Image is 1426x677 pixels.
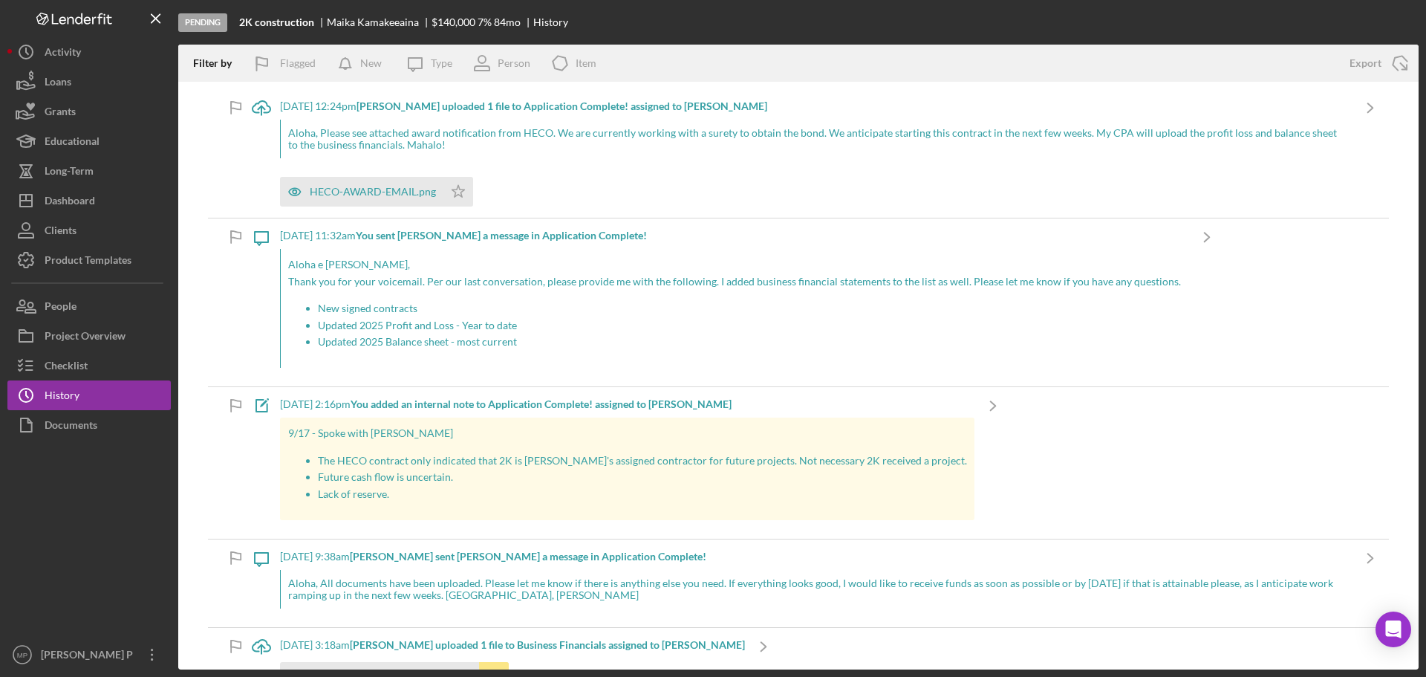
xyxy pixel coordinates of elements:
div: Loans [45,67,71,100]
a: [DATE] 9:38am[PERSON_NAME] sent [PERSON_NAME] a message in Application Complete!Aloha, All docume... [243,540,1389,627]
span: $140,000 [432,16,475,28]
button: Grants [7,97,171,126]
p: The HECO contract only indicated that 2K is [PERSON_NAME]'s assigned contractor for future projec... [318,453,967,469]
div: Project Overview [45,321,126,354]
p: Lack of reserve. [318,486,967,502]
div: History [533,16,568,28]
p: New signed contracts [318,300,1181,317]
div: Product Templates [45,245,131,279]
button: Documents [7,410,171,440]
p: Updated 2025 Balance sheet - most current [318,334,1181,350]
p: Future cash flow is uncertain. [318,469,967,485]
div: [DATE] 12:24pm [280,100,1352,112]
div: Person [498,57,530,69]
button: New [331,48,397,78]
a: [DATE] 2:16pmYou added an internal note to Application Complete! assigned to [PERSON_NAME]9/17 - ... [243,387,1012,539]
div: New [360,48,382,78]
b: [PERSON_NAME] sent [PERSON_NAME] a message in Application Complete! [350,550,706,563]
div: [DATE] 11:32am [280,230,1188,242]
div: Dashboard [45,186,95,219]
button: Export [1335,48,1419,78]
button: MP[PERSON_NAME] P [7,640,171,670]
button: People [7,291,171,321]
div: History [45,380,79,414]
div: Grants [45,97,76,130]
div: Activity [45,37,81,71]
p: Aloha e [PERSON_NAME], [288,256,1181,273]
a: [DATE] 11:32amYou sent [PERSON_NAME] a message in Application Complete!Aloha e [PERSON_NAME],Than... [243,218,1225,386]
div: [PERSON_NAME] P [37,640,134,673]
div: Flagged [280,48,316,78]
div: [DATE] 2:16pm [280,398,974,410]
button: History [7,380,171,410]
p: Thank you for your voicemail. Per our last conversation, please provide me with the following. I ... [288,273,1181,290]
div: Educational [45,126,100,160]
button: Clients [7,216,171,245]
div: [DATE] 3:18am [280,639,745,651]
div: 84 mo [494,16,521,28]
div: Aloha, All documents have been uploaded. Please let me know if there is anything else you need. I... [280,570,1352,609]
button: Dashboard [7,186,171,216]
div: [DATE] 9:38am [280,551,1352,563]
button: HECO-AWARD-EMAIL.png [280,177,473,207]
div: Long-Term [45,156,94,190]
div: Export [1350,48,1381,78]
button: Flagged [243,48,331,78]
a: [DATE] 12:24pm[PERSON_NAME] uploaded 1 file to Application Complete! assigned to [PERSON_NAME]Alo... [243,89,1389,218]
div: HECO-AWARD-EMAIL.png [310,186,436,198]
div: People [45,291,76,325]
div: Open Intercom Messenger [1375,612,1411,647]
div: Type [431,57,452,69]
div: Maika Kamakeeaina [327,16,432,28]
text: MP [17,651,27,659]
b: [PERSON_NAME] uploaded 1 file to Application Complete! assigned to [PERSON_NAME] [356,100,767,112]
button: Product Templates [7,245,171,275]
button: Long-Term [7,156,171,186]
b: You sent [PERSON_NAME] a message in Application Complete! [356,229,647,242]
p: 9/17 - Spoke with [PERSON_NAME] [288,425,967,441]
button: Educational [7,126,171,156]
div: 7 % [478,16,492,28]
p: Updated 2025 Profit and Loss - Year to date [318,317,1181,334]
div: Aloha, Please see attached award notification from HECO. We are currently working with a surety t... [280,120,1352,158]
b: [PERSON_NAME] uploaded 1 file to Business Financials assigned to [PERSON_NAME] [350,638,745,651]
button: Project Overview [7,321,171,351]
div: Filter by [193,57,243,69]
b: 2K construction [239,16,314,28]
div: Checklist [45,351,88,384]
div: Documents [45,410,97,444]
button: Activity [7,37,171,67]
div: Clients [45,216,76,249]
div: Item [576,57,596,69]
b: You added an internal note to Application Complete! assigned to [PERSON_NAME] [351,398,732,410]
div: Pending [178,13,227,32]
button: Loans [7,67,171,97]
button: Checklist [7,351,171,380]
